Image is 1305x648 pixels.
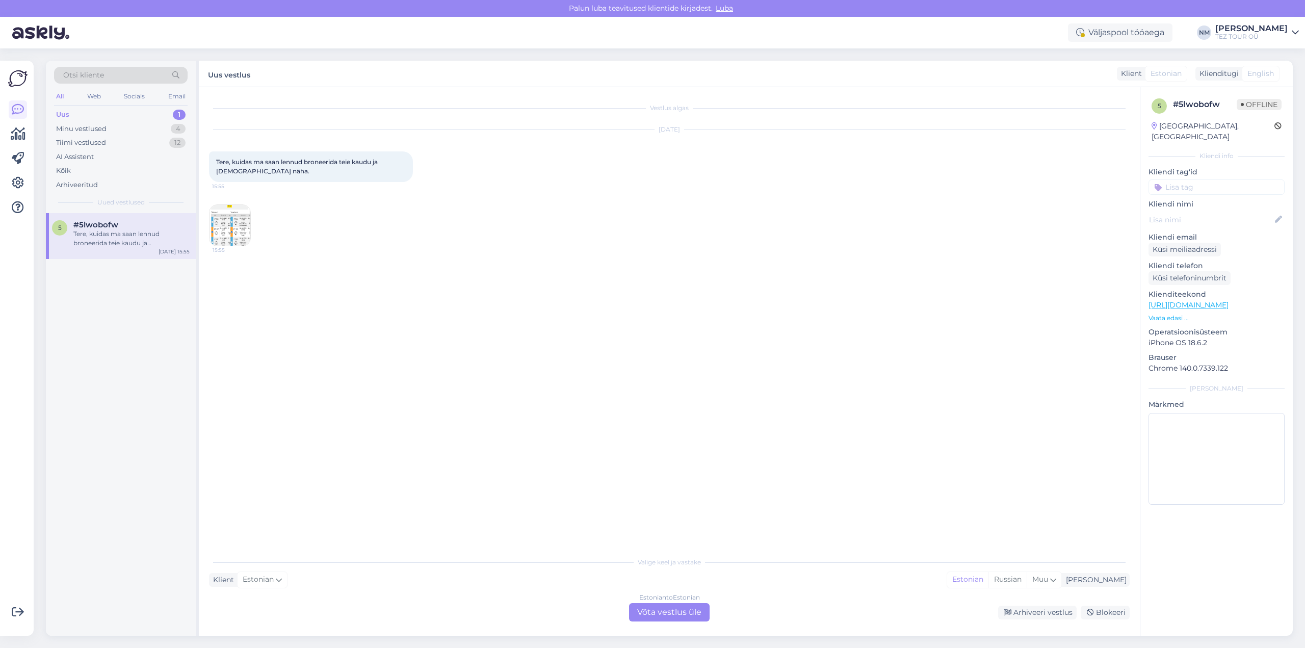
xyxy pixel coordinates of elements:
span: Offline [1237,99,1282,110]
div: [GEOGRAPHIC_DATA], [GEOGRAPHIC_DATA] [1152,121,1274,142]
div: # 5lwobofw [1173,98,1237,111]
span: 15:55 [213,246,251,254]
p: Kliendi tag'id [1149,167,1285,177]
a: [PERSON_NAME]TEZ TOUR OÜ [1215,24,1299,41]
div: Klienditugi [1195,68,1239,79]
div: 1 [173,110,186,120]
div: Kõik [56,166,71,176]
div: All [54,90,66,103]
div: Arhiveeri vestlus [998,606,1077,619]
div: [PERSON_NAME] [1149,384,1285,393]
div: Vestlus algas [209,103,1130,113]
a: [URL][DOMAIN_NAME] [1149,300,1229,309]
input: Lisa tag [1149,179,1285,195]
div: Estonian to Estonian [639,593,700,602]
p: Kliendi email [1149,232,1285,243]
div: Web [85,90,103,103]
div: Email [166,90,188,103]
p: Operatsioonisüsteem [1149,327,1285,338]
p: Kliendi telefon [1149,261,1285,271]
div: Uus [56,110,69,120]
div: Blokeeri [1081,606,1130,619]
p: Vaata edasi ... [1149,314,1285,323]
div: Kliendi info [1149,151,1285,161]
div: Tiimi vestlused [56,138,106,148]
div: 12 [169,138,186,148]
div: Võta vestlus üle [629,603,710,621]
div: NM [1197,25,1211,40]
img: Askly Logo [8,69,28,88]
span: Muu [1032,575,1048,584]
input: Lisa nimi [1149,214,1273,225]
img: Attachment [210,205,250,246]
div: [PERSON_NAME] [1062,575,1127,585]
span: English [1247,68,1274,79]
span: 5 [1158,102,1161,110]
p: Chrome 140.0.7339.122 [1149,363,1285,374]
p: Märkmed [1149,399,1285,410]
div: Valige keel ja vastake [209,558,1130,567]
div: Küsi meiliaadressi [1149,243,1221,256]
span: Otsi kliente [63,70,104,81]
div: Klient [209,575,234,585]
div: AI Assistent [56,152,94,162]
div: Russian [988,572,1027,587]
p: iPhone OS 18.6.2 [1149,338,1285,348]
div: Küsi telefoninumbrit [1149,271,1231,285]
div: Estonian [947,572,988,587]
div: [PERSON_NAME] [1215,24,1288,33]
div: Minu vestlused [56,124,107,134]
p: Kliendi nimi [1149,199,1285,210]
span: 15:55 [212,183,250,190]
div: Väljaspool tööaega [1068,23,1172,42]
div: [DATE] [209,125,1130,134]
p: Brauser [1149,352,1285,363]
span: Estonian [1151,68,1182,79]
div: TEZ TOUR OÜ [1215,33,1288,41]
span: Tere, kuidas ma saan lennud broneerida teie kaudu ja [DEMOGRAPHIC_DATA] näha. [216,158,379,175]
span: #5lwobofw [73,220,118,229]
div: Socials [122,90,147,103]
div: 4 [171,124,186,134]
span: Luba [713,4,736,13]
div: Arhiveeritud [56,180,98,190]
label: Uus vestlus [208,67,250,81]
div: [DATE] 15:55 [159,248,190,255]
div: Klient [1117,68,1142,79]
span: Estonian [243,574,274,585]
span: Uued vestlused [97,198,145,207]
span: 5 [58,224,62,231]
div: Tere, kuidas ma saan lennud broneerida teie kaudu ja [DEMOGRAPHIC_DATA] näha. [73,229,190,248]
p: Klienditeekond [1149,289,1285,300]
